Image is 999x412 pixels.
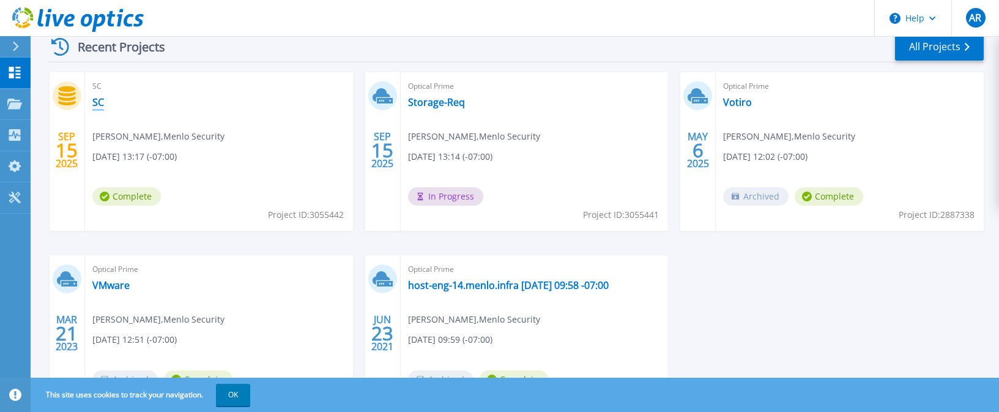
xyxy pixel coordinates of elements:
a: Votiro [723,96,752,108]
span: Optical Prime [408,263,661,276]
div: MAY 2025 [686,128,710,173]
a: VMware [92,279,130,291]
div: MAR 2023 [55,311,78,356]
span: Complete [164,370,232,389]
span: 6 [693,145,704,155]
button: OK [216,384,250,406]
span: 15 [371,145,393,155]
span: Project ID: 2887338 [899,208,975,222]
span: Complete [480,370,548,389]
span: Project ID: 3055441 [583,208,659,222]
span: [PERSON_NAME] , Menlo Security [408,130,540,143]
span: [PERSON_NAME] , Menlo Security [723,130,855,143]
span: 15 [56,145,78,155]
div: SEP 2025 [55,128,78,173]
span: In Progress [408,187,483,206]
span: Optical Prime [723,80,976,93]
span: Complete [795,187,863,206]
span: Complete [92,187,161,206]
span: AR [969,13,981,23]
span: [PERSON_NAME] , Menlo Security [92,313,225,326]
span: [DATE] 12:51 (-07:00) [92,333,177,346]
span: Archived [92,370,158,389]
span: [DATE] 09:59 (-07:00) [408,333,492,346]
span: [DATE] 13:14 (-07:00) [408,150,492,163]
span: This site uses cookies to track your navigation. [34,384,250,406]
div: Recent Projects [47,32,182,62]
span: [PERSON_NAME] , Menlo Security [92,130,225,143]
a: host-eng-14.menlo.infra [DATE] 09:58 -07:00 [408,279,609,291]
a: Storage-Req [408,96,465,108]
span: [DATE] 13:17 (-07:00) [92,150,177,163]
a: SC [92,96,104,108]
span: Optical Prime [408,80,661,93]
span: Optical Prime [92,263,346,276]
span: Archived [723,187,789,206]
div: SEP 2025 [371,128,394,173]
a: All Projects [895,33,984,61]
span: [DATE] 12:02 (-07:00) [723,150,808,163]
span: [PERSON_NAME] , Menlo Security [408,313,540,326]
span: 21 [56,328,78,339]
div: JUN 2021 [371,311,394,356]
span: 23 [371,328,393,339]
span: Project ID: 3055442 [268,208,344,222]
span: SC [92,80,346,93]
span: Archived [408,370,474,389]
